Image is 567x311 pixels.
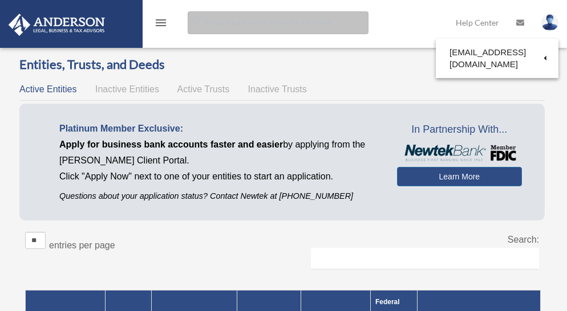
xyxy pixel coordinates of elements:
a: menu [154,20,168,30]
label: entries per page [49,240,115,250]
span: Active Entities [19,84,76,94]
span: In Partnership With... [397,121,522,139]
span: Apply for business bank accounts faster and easier [59,140,283,149]
p: Questions about your application status? Contact Newtek at [PHONE_NUMBER] [59,189,380,203]
img: NewtekBankLogoSM.png [403,145,516,161]
i: menu [154,16,168,30]
img: Anderson Advisors Platinum Portal [5,14,108,36]
p: by applying from the [PERSON_NAME] Client Portal. [59,137,380,169]
i: search [191,15,203,28]
p: Click "Apply Now" next to one of your entities to start an application. [59,169,380,185]
p: Platinum Member Exclusive: [59,121,380,137]
a: Learn More [397,167,522,186]
span: Inactive Entities [95,84,159,94]
h3: Entities, Trusts, and Deeds [19,56,545,73]
span: Active Trusts [177,84,230,94]
span: Inactive Trusts [248,84,307,94]
a: [EMAIL_ADDRESS][DOMAIN_NAME] [436,42,558,75]
img: User Pic [541,14,558,31]
label: Search: [508,235,539,244]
